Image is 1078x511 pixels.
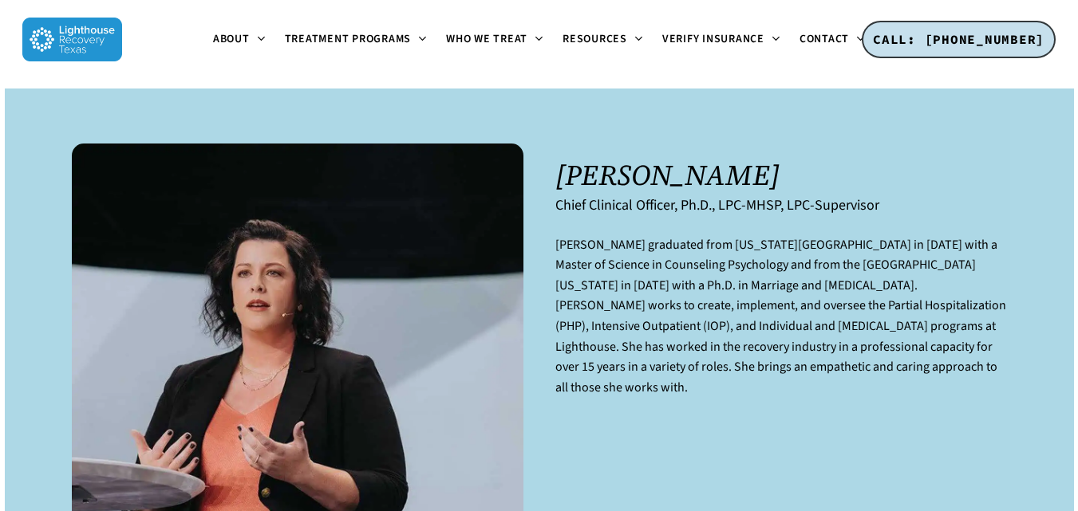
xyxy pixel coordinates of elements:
span: CALL: [PHONE_NUMBER] [873,31,1044,47]
a: CALL: [PHONE_NUMBER] [862,21,1056,59]
span: Treatment Programs [285,31,412,47]
a: Treatment Programs [275,33,437,46]
span: Verify Insurance [662,31,764,47]
a: Who We Treat [436,33,553,46]
img: Lighthouse Recovery Texas [22,18,122,61]
a: About [203,33,275,46]
a: Contact [790,33,875,46]
h1: [PERSON_NAME] [555,159,1006,191]
span: About [213,31,250,47]
a: Resources [553,33,653,46]
p: [PERSON_NAME] graduated from [US_STATE][GEOGRAPHIC_DATA] in [DATE] with a Master of Science in Co... [555,235,1006,418]
h6: Chief Clinical Officer, Ph.D., LPC-MHSP, LPC-Supervisor [555,197,1006,214]
span: Who We Treat [446,31,527,47]
span: Contact [800,31,849,47]
a: Verify Insurance [653,33,790,46]
span: Resources [563,31,627,47]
